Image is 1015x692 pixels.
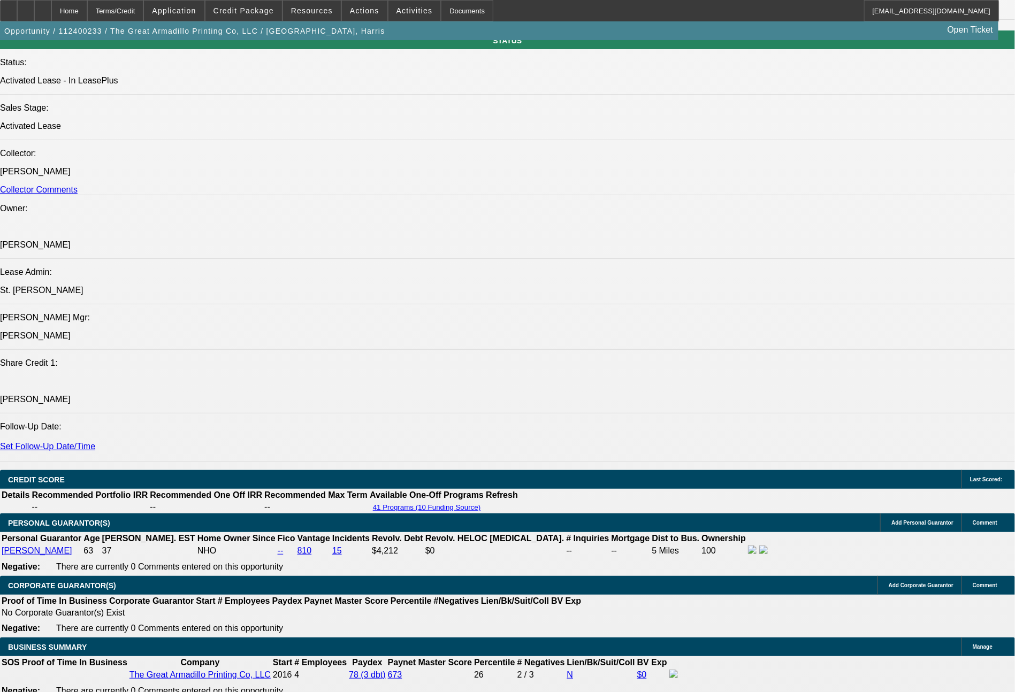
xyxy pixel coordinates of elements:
[485,490,518,501] th: Refresh
[213,6,274,15] span: Credit Package
[889,582,953,588] span: Add Corporate Guarantor
[278,546,284,555] a: --
[371,545,424,557] td: $4,212
[152,6,196,15] span: Application
[425,545,565,557] td: $0
[291,6,333,15] span: Resources
[2,534,81,543] b: Personal Guarantor
[350,6,379,15] span: Actions
[2,562,40,571] b: Negative:
[273,658,292,667] b: Start
[278,534,295,543] b: Fico
[566,545,609,557] td: --
[369,490,485,501] th: Available One-Off Programs
[1,490,30,501] th: Details
[129,670,271,679] a: The Great Armadillo Printing Co, LLC
[701,534,746,543] b: Ownership
[637,658,667,667] b: BV Exp
[2,624,40,633] b: Negative:
[56,624,283,633] span: There are currently 0 Comments entered on this opportunity
[149,502,263,512] td: --
[342,1,387,21] button: Actions
[8,475,65,484] span: CREDIT SCORE
[759,545,768,554] img: linkedin-icon.png
[669,670,678,678] img: facebook-icon.png
[701,545,746,557] td: 100
[748,545,757,554] img: facebook-icon.png
[353,658,383,667] b: Paydex
[8,519,110,527] span: PERSONAL GUARANTOR(S)
[56,562,283,571] span: There are currently 0 Comments entered on this opportunity
[474,670,515,680] div: 26
[652,545,700,557] td: 5 Miles
[1,596,108,606] th: Proof of Time In Business
[637,670,647,679] a: $0
[21,657,128,668] th: Proof of Time In Business
[551,596,581,605] b: BV Exp
[388,670,402,679] a: 673
[144,1,204,21] button: Application
[294,670,299,679] span: 4
[388,658,472,667] b: Paynet Master Score
[973,582,997,588] span: Comment
[1,657,20,668] th: SOS
[391,596,431,605] b: Percentile
[264,490,368,501] th: Recommended Max Term
[197,534,276,543] b: Home Owner Since
[283,1,341,21] button: Resources
[4,27,385,35] span: Opportunity / 112400233 / The Great Armadillo Printing Co, LLC / [GEOGRAPHIC_DATA], Harris
[481,596,549,605] b: Lien/Bk/Suit/Coll
[349,670,385,679] a: 78 (3 dbt)
[425,534,564,543] b: Revolv. HELOC [MEDICAL_DATA].
[611,545,651,557] td: --
[297,546,312,555] a: 810
[8,581,116,590] span: CORPORATE GUARANTOR(S)
[612,534,650,543] b: Mortgage
[102,545,196,557] td: 37
[294,658,347,667] b: # Employees
[1,608,586,618] td: No Corporate Guarantor(s) Exist
[517,670,565,680] div: 2 / 3
[332,546,342,555] a: 15
[891,520,953,526] span: Add Personal Guarantor
[434,596,479,605] b: #Negatives
[973,644,993,650] span: Manage
[297,534,330,543] b: Vantage
[370,503,484,512] button: 41 Programs (10 Funding Source)
[652,534,700,543] b: Dist to Bus.
[493,36,522,45] span: STATUS
[970,476,1003,482] span: Last Scored:
[218,596,270,605] b: # Employees
[8,643,87,651] span: BUSINESS SUMMARY
[2,546,72,555] a: [PERSON_NAME]
[566,534,609,543] b: # Inquiries
[205,1,282,21] button: Credit Package
[196,596,215,605] b: Start
[149,490,263,501] th: Recommended One Off IRR
[396,6,433,15] span: Activities
[943,21,997,39] a: Open Ticket
[197,545,276,557] td: NHO
[83,545,100,557] td: 63
[83,534,100,543] b: Age
[304,596,388,605] b: Paynet Master Score
[517,658,565,667] b: # Negatives
[272,669,293,681] td: 2016
[272,596,302,605] b: Paydex
[264,502,368,512] td: --
[388,1,441,21] button: Activities
[180,658,219,667] b: Company
[567,670,574,679] a: N
[31,490,148,501] th: Recommended Portfolio IRR
[372,534,423,543] b: Revolv. Debt
[102,534,195,543] b: [PERSON_NAME]. EST
[474,658,515,667] b: Percentile
[109,596,194,605] b: Corporate Guarantor
[31,502,148,512] td: --
[973,520,997,526] span: Comment
[332,534,370,543] b: Incidents
[567,658,635,667] b: Lien/Bk/Suit/Coll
